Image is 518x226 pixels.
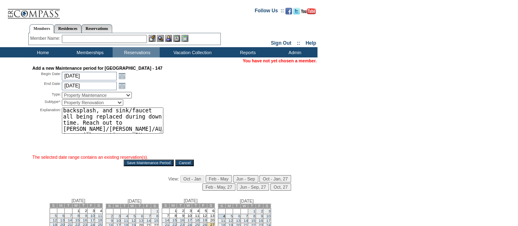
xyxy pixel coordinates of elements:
[131,219,136,223] a: 12
[80,203,87,208] td: T
[173,35,180,42] img: Reservations
[32,155,148,160] span: The selected date range contains an existing reservation(s).
[169,214,176,218] td: 8
[160,47,223,57] td: Vacation Collection
[30,35,62,42] div: Member Name:
[259,219,263,223] a: 16
[151,204,158,208] td: S
[80,208,87,214] td: 2
[199,208,207,214] td: 5
[238,214,240,218] a: 6
[293,10,300,15] a: Follow us on Twitter
[87,203,95,208] td: F
[72,198,86,203] span: [DATE]
[113,204,120,208] td: M
[266,214,270,218] a: 10
[175,160,194,166] input: Cancel
[157,35,164,42] img: View
[29,24,54,33] a: Members
[192,203,199,208] td: T
[251,219,255,223] a: 15
[301,10,316,15] a: Subscribe to our YouTube Channel
[192,214,199,218] td: 11
[68,218,72,222] a: 14
[240,204,248,208] td: W
[218,214,225,219] td: 4
[128,199,142,203] span: [DATE]
[233,175,258,183] input: Jun - Sep
[77,214,79,218] a: 8
[184,198,198,203] span: [DATE]
[253,214,255,218] a: 8
[261,209,263,213] a: 2
[255,7,284,17] td: Follow Us ::
[285,8,292,14] img: Become our fan on Facebook
[248,204,256,208] td: T
[192,208,199,214] td: 4
[116,219,120,223] a: 10
[133,214,136,218] a: 5
[228,219,233,223] a: 12
[128,204,136,208] td: W
[169,203,176,208] td: M
[57,203,64,208] td: M
[85,214,87,218] a: 9
[177,208,184,214] td: 2
[207,218,215,223] td: 20
[75,218,79,222] a: 15
[297,40,300,46] span: ::
[233,204,240,208] td: T
[223,47,270,57] td: Reports
[7,2,60,19] img: Compass Home
[162,214,169,218] td: 7
[32,71,61,80] div: Begin Date:
[95,208,102,214] td: 4
[72,203,79,208] td: W
[32,107,61,154] div: Explanation:
[253,209,255,213] a: 1
[55,214,57,218] a: 5
[218,204,225,208] td: S
[98,214,102,218] a: 11
[305,40,316,46] a: Help
[70,214,72,218] a: 7
[285,10,292,15] a: Become our fan on Facebook
[149,214,151,218] a: 7
[32,92,61,98] div: Type:
[243,58,317,63] span: You have not yet chosen a member.
[195,218,199,222] a: 18
[172,218,176,222] a: 15
[266,219,270,223] a: 17
[184,208,192,214] td: 3
[111,219,113,223] a: 9
[184,203,192,208] td: W
[121,204,128,208] td: T
[143,204,151,208] td: F
[95,203,102,208] td: S
[231,214,233,218] a: 5
[263,204,271,208] td: S
[165,35,172,42] img: Impersonate
[177,214,184,218] td: 9
[154,219,158,223] a: 15
[66,47,113,57] td: Memberships
[83,218,87,222] a: 16
[139,219,143,223] a: 13
[293,8,300,14] img: Follow us on Twitter
[268,209,270,213] a: 3
[199,203,207,208] td: F
[18,47,66,57] td: Home
[259,175,291,183] input: Oct - Jan, 27
[90,214,95,218] a: 10
[271,40,291,46] a: Sign Out
[240,199,254,203] span: [DATE]
[207,214,215,218] td: 13
[118,214,120,218] a: 3
[180,218,184,222] a: 16
[270,47,317,57] td: Admin
[149,35,156,42] img: b_edit.gif
[32,99,61,106] div: Subtype*:
[199,214,207,218] td: 12
[156,209,158,213] a: 1
[111,214,113,218] a: 2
